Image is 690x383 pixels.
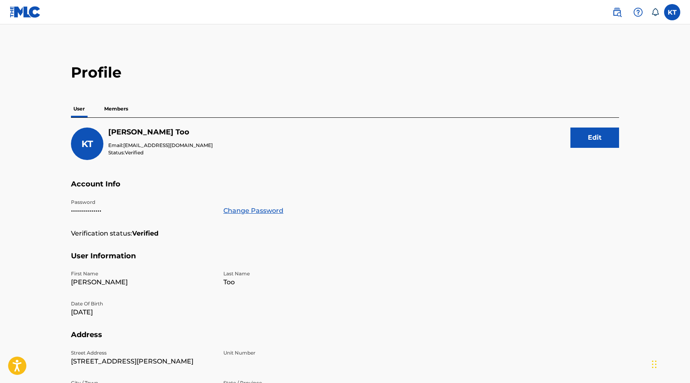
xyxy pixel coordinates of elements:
div: User Menu [664,4,680,20]
p: Street Address [71,349,214,357]
button: Edit [570,128,619,148]
p: [DATE] [71,307,214,317]
iframe: Chat Widget [649,344,690,383]
h5: User Information [71,251,619,270]
p: Members [102,100,131,117]
span: [EMAIL_ADDRESS][DOMAIN_NAME] [123,142,213,148]
img: search [612,7,622,17]
a: Public Search [609,4,625,20]
h5: Account Info [71,180,619,199]
span: Verified [125,149,144,156]
div: Notifications [651,8,659,16]
h5: Address [71,330,619,349]
h5: Khristy Too [108,128,213,137]
p: Too [223,277,366,287]
strong: Verified [132,229,159,238]
img: MLC Logo [10,6,41,18]
p: [STREET_ADDRESS][PERSON_NAME] [71,357,214,366]
p: Verification status: [71,229,132,238]
h2: Profile [71,63,619,82]
p: First Name [71,270,214,277]
p: Password [71,199,214,206]
p: Status: [108,149,213,156]
iframe: Resource Center [667,254,690,319]
p: Unit Number [223,349,366,357]
a: Change Password [223,206,283,216]
img: help [633,7,643,17]
p: ••••••••••••••• [71,206,214,216]
p: [PERSON_NAME] [71,277,214,287]
span: KT [81,138,93,149]
div: Drag [652,352,657,377]
div: Help [630,4,646,20]
p: Last Name [223,270,366,277]
p: Email: [108,142,213,149]
p: User [71,100,87,117]
p: Date Of Birth [71,300,214,307]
